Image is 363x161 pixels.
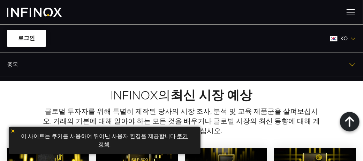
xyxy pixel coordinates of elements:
span: ko [338,34,350,43]
img: yellow close icon [10,129,15,134]
a: 로그인 [7,30,46,47]
p: 글로벌 투자자를 위해 특별히 제작된 당사의 시장 조사, 분석 및 교육 제품군을 살펴보십시오. 거래의 기본에 대해 알아야 하는 모든 것을 배우거나 글로벌 시장의 최신 동향에 대... [41,107,322,136]
h2: INFINOX의 [7,88,356,103]
p: 이 사이트는 쿠키를 사용하여 뛰어난 사용자 환경을 제공합니다. . [12,130,197,151]
strong: 최신 시장 예상 [171,88,252,103]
